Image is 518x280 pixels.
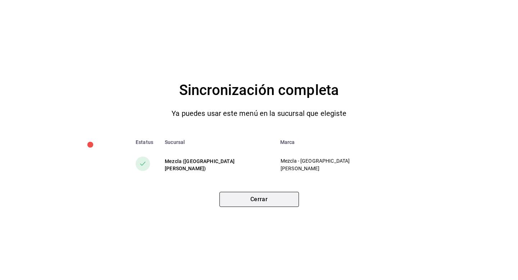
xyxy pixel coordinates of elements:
[165,158,269,172] div: Mezcla ([GEOGRAPHIC_DATA][PERSON_NAME])
[159,134,274,151] th: Sucursal
[274,134,394,151] th: Marca
[281,157,382,172] p: Mezcla - [GEOGRAPHIC_DATA][PERSON_NAME]
[219,192,299,207] button: Cerrar
[172,108,346,119] p: Ya puedes usar este menú en la sucursal que elegiste
[179,79,339,102] h4: Sincronización completa
[124,134,159,151] th: Estatus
